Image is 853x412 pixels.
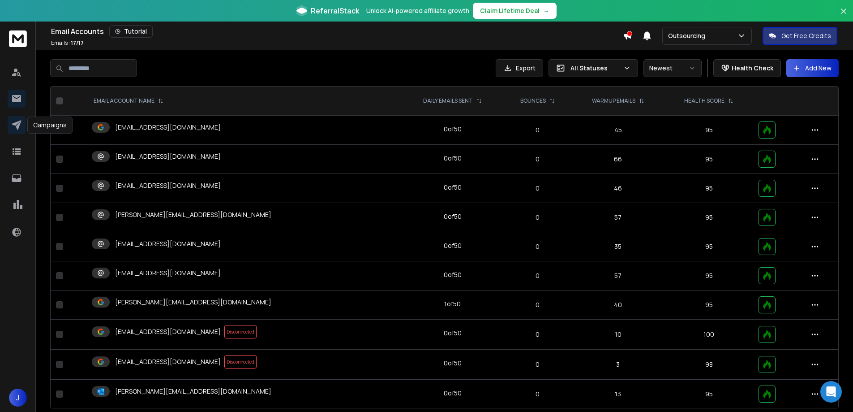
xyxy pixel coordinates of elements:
p: 0 [509,126,566,134]
button: Tutorial [109,25,153,38]
button: J [9,389,27,407]
p: 0 [509,390,566,399]
button: Get Free Credits [763,27,837,45]
p: 0 [509,213,566,222]
p: [EMAIL_ADDRESS][DOMAIN_NAME] [115,181,221,190]
p: [EMAIL_ADDRESS][DOMAIN_NAME] [115,239,221,248]
button: Close banner [838,5,849,27]
p: 0 [509,330,566,339]
span: 17 / 17 [71,39,84,47]
div: 0 of 50 [444,241,462,250]
td: 57 [572,203,665,232]
p: WARMUP EMAILS [592,97,635,104]
td: 95 [664,232,753,261]
p: Outsourcing [668,31,709,40]
p: All Statuses [570,64,620,73]
p: 0 [509,360,566,369]
td: 66 [572,145,665,174]
p: 0 [509,242,566,251]
button: Add New [786,59,839,77]
p: Get Free Credits [781,31,831,40]
td: 100 [664,320,753,350]
div: 1 of 50 [444,299,461,308]
p: Health Check [732,64,773,73]
span: Disconnected [224,355,257,369]
span: → [543,6,549,15]
div: 0 of 50 [444,270,462,279]
div: 0 of 50 [444,389,462,398]
td: 46 [572,174,665,203]
p: [PERSON_NAME][EMAIL_ADDRESS][DOMAIN_NAME] [115,387,271,396]
div: 0 of 50 [444,212,462,221]
div: Open Intercom Messenger [820,381,842,403]
button: Claim Lifetime Deal→ [473,3,557,19]
td: 45 [572,116,665,145]
p: DAILY EMAILS SENT [423,97,473,104]
p: HEALTH SCORE [684,97,724,104]
div: 0 of 50 [444,125,462,134]
td: 95 [664,174,753,203]
p: 0 [509,155,566,164]
p: [EMAIL_ADDRESS][DOMAIN_NAME] [115,327,221,336]
td: 57 [572,261,665,291]
p: Unlock AI-powered affiliate growth [366,6,469,15]
button: Newest [643,59,702,77]
td: 95 [664,380,753,409]
td: 10 [572,320,665,350]
td: 95 [664,145,753,174]
td: 98 [664,350,753,380]
p: [PERSON_NAME][EMAIL_ADDRESS][DOMAIN_NAME] [115,298,271,307]
td: 35 [572,232,665,261]
p: [EMAIL_ADDRESS][DOMAIN_NAME] [115,357,221,366]
td: 95 [664,203,753,232]
p: 0 [509,184,566,193]
td: 13 [572,380,665,409]
div: Email Accounts [51,25,623,38]
div: Campaigns [27,117,73,134]
span: ReferralStack [311,5,359,16]
div: EMAIL ACCOUNT NAME [94,97,163,104]
span: Disconnected [224,325,257,338]
td: 95 [664,261,753,291]
p: BOUNCES [520,97,546,104]
td: 95 [664,291,753,320]
td: 40 [572,291,665,320]
td: 95 [664,116,753,145]
p: Emails : [51,39,84,47]
td: 3 [572,350,665,380]
p: [EMAIL_ADDRESS][DOMAIN_NAME] [115,269,221,278]
p: [EMAIL_ADDRESS][DOMAIN_NAME] [115,152,221,161]
div: 0 of 50 [444,329,462,338]
button: Export [496,59,543,77]
p: 0 [509,271,566,280]
div: 0 of 50 [444,183,462,192]
p: [PERSON_NAME][EMAIL_ADDRESS][DOMAIN_NAME] [115,210,271,219]
button: Health Check [713,59,781,77]
p: [EMAIL_ADDRESS][DOMAIN_NAME] [115,123,221,132]
div: 0 of 50 [444,359,462,368]
p: 0 [509,300,566,309]
div: 0 of 50 [444,154,462,163]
